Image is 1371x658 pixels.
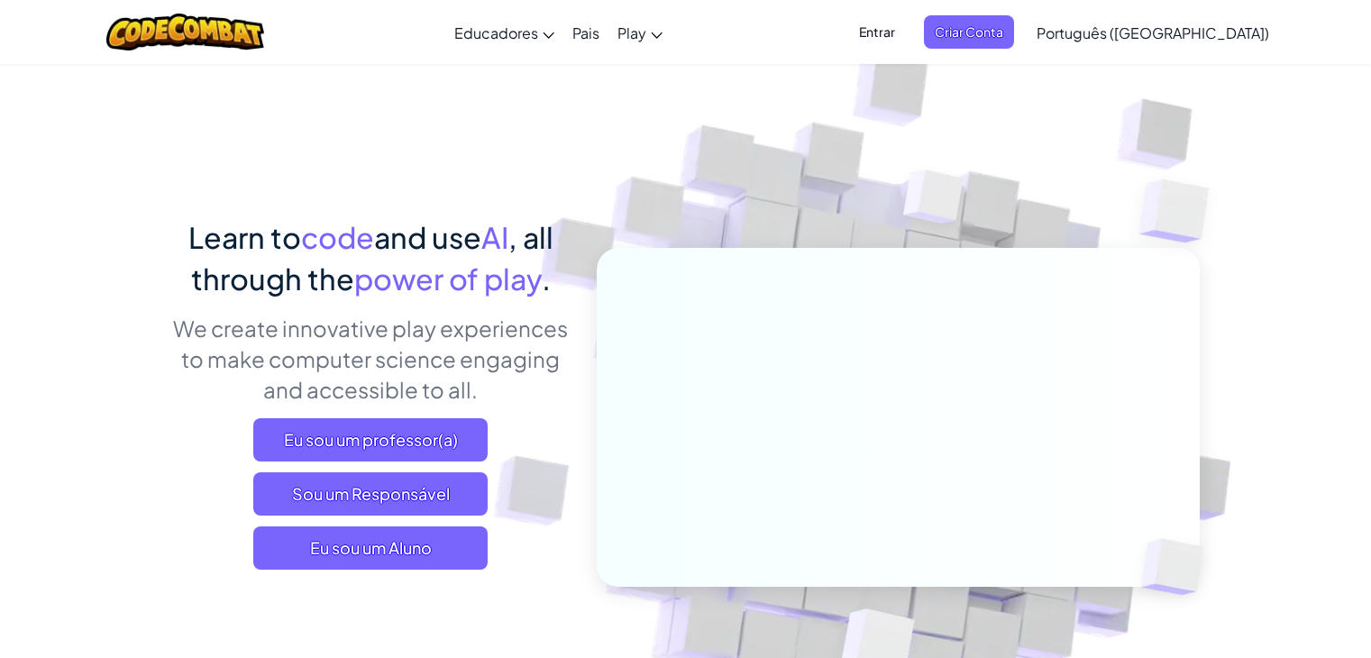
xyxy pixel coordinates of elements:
[106,14,264,50] img: CodeCombat logo
[924,15,1014,49] button: Criar Conta
[445,8,563,57] a: Educadores
[608,8,672,57] a: Play
[869,134,999,269] img: Overlap cubes
[172,313,570,405] p: We create innovative play experiences to make computer science engaging and accessible to all.
[1103,135,1259,288] img: Overlap cubes
[542,260,551,297] span: .
[481,219,508,255] span: AI
[1028,8,1278,57] a: Português ([GEOGRAPHIC_DATA])
[253,472,488,516] a: Sou um Responsável
[374,219,481,255] span: and use
[253,418,488,462] a: Eu sou um professor(a)
[563,8,608,57] a: Pais
[1037,23,1269,42] span: Português ([GEOGRAPHIC_DATA])
[188,219,301,255] span: Learn to
[301,219,374,255] span: code
[617,23,646,42] span: Play
[1111,501,1246,633] img: Overlap cubes
[253,526,488,570] button: Eu sou um Aluno
[454,23,538,42] span: Educadores
[354,260,542,297] span: power of play
[848,15,906,49] button: Entrar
